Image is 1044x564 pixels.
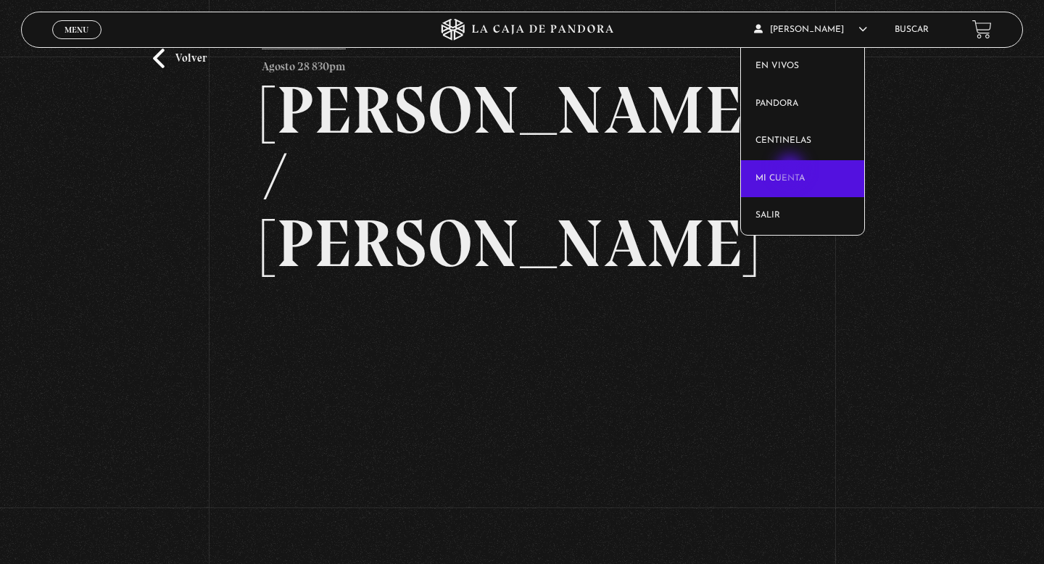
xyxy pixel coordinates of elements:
[262,49,346,78] p: Agosto 28 830pm
[153,49,207,68] a: Volver
[741,48,865,86] a: En vivos
[895,25,929,34] a: Buscar
[65,25,88,34] span: Menu
[972,20,992,39] a: View your shopping cart
[262,77,783,277] h2: [PERSON_NAME] / [PERSON_NAME]
[741,160,865,198] a: Mi cuenta
[741,86,865,123] a: Pandora
[754,25,867,34] span: [PERSON_NAME]
[741,123,865,160] a: Centinelas
[60,37,94,47] span: Cerrar
[741,197,865,235] a: Salir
